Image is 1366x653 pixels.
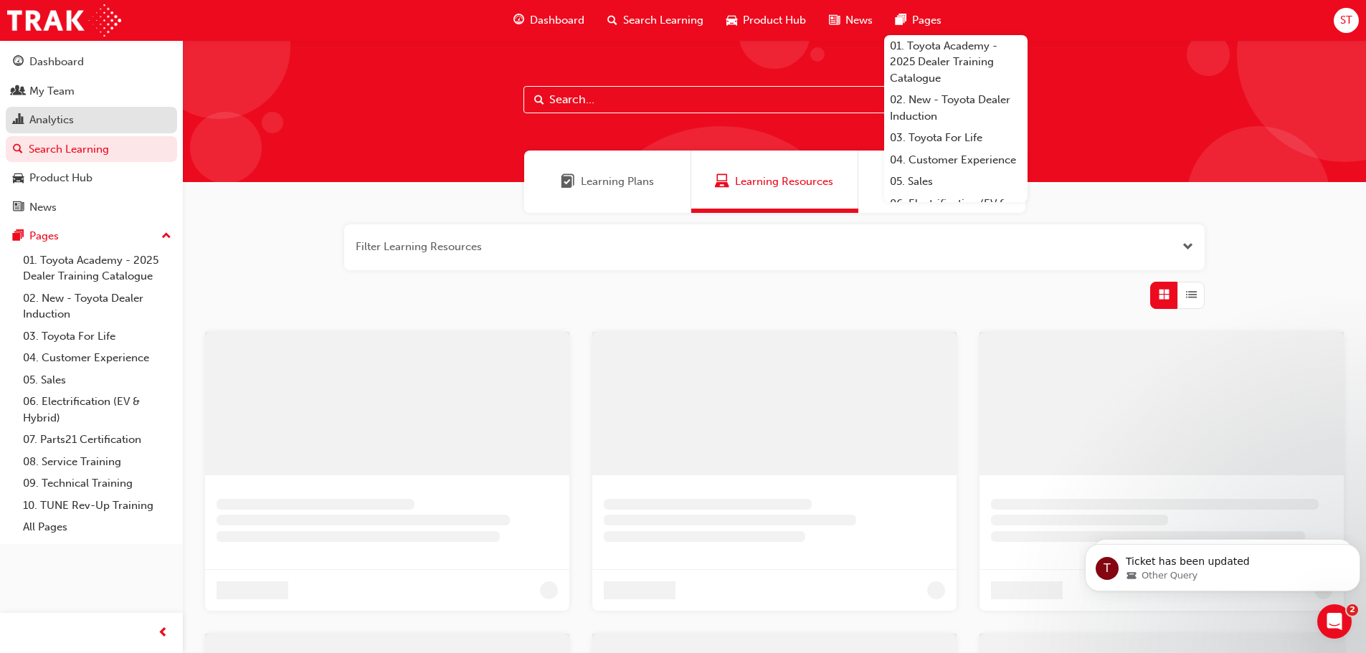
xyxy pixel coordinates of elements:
[17,347,177,369] a: 04. Customer Experience
[29,199,57,216] div: News
[246,452,269,475] button: Send a message…
[13,85,24,98] span: people-icon
[17,369,177,391] a: 05. Sales
[29,54,84,70] div: Dashboard
[715,173,729,190] span: Learning Resources
[22,458,34,470] button: Emoji picker
[68,458,80,470] button: Upload attachment
[1182,239,1193,255] button: Open the filter
[1186,287,1197,303] span: List
[17,325,177,348] a: 03. Toyota For Life
[817,6,884,35] a: news-iconNews
[691,151,858,213] a: Learning ResourcesLearning Resources
[29,83,75,100] div: My Team
[502,6,596,35] a: guage-iconDashboard
[17,429,177,451] a: 07. Parts21 Certification
[29,170,93,186] div: Product Hub
[884,171,1028,193] a: 05. Sales
[17,516,177,538] a: All Pages
[858,151,1025,213] a: SessionsSessions
[13,114,24,127] span: chart-icon
[91,458,103,470] button: Start recording
[884,89,1028,127] a: 02. New - Toyota Dealer Induction
[513,11,524,29] span: guage-icon
[6,165,177,191] a: Product Hub
[1334,8,1359,33] button: ST
[623,12,703,29] span: Search Learning
[912,12,942,29] span: Pages
[252,6,278,32] div: Close
[11,80,275,100] div: [DATE]
[1340,12,1352,29] span: ST
[6,223,177,249] button: Pages
[523,86,1025,113] input: Search...
[743,12,806,29] span: Product Hub
[17,472,177,495] a: 09. Technical Training
[6,136,177,163] a: Search Learning
[17,451,177,473] a: 08. Service Training
[17,249,177,287] a: 01. Toyota Academy - 2025 Dealer Training Catalogue
[845,12,873,29] span: News
[11,100,275,557] div: Trak says…
[17,287,177,325] a: 02. New - Toyota Dealer Induction
[896,11,906,29] span: pages-icon
[829,11,840,29] span: news-icon
[735,173,833,190] span: Learning Resources
[23,108,224,459] div: Hi [PERSON_NAME], I had a look but it is all correct, based on the roles assigned to their profil...
[12,428,275,452] textarea: Message…
[607,11,617,29] span: search-icon
[524,151,691,213] a: Learning PlansLearning Plans
[224,6,252,33] button: Home
[13,201,24,214] span: news-icon
[534,92,544,108] span: Search
[70,18,172,32] p: Active in the last 15m
[530,12,584,29] span: Dashboard
[884,149,1028,171] a: 04. Customer Experience
[45,458,57,470] button: Gif picker
[561,173,575,190] span: Learning Plans
[13,56,24,69] span: guage-icon
[29,112,74,128] div: Analytics
[9,6,37,33] button: go back
[161,227,171,246] span: up-icon
[41,8,64,31] div: Profile image for Trak
[884,193,1028,231] a: 06. Electrification (EV & Hybrid)
[884,6,953,35] a: pages-iconPages
[884,127,1028,149] a: 03. Toyota For Life
[6,194,177,221] a: News
[90,49,197,79] a: Other Query
[70,7,94,18] h1: Trak
[726,11,737,29] span: car-icon
[17,495,177,517] a: 10. TUNE Rev-Up Training
[13,172,24,185] span: car-icon
[1347,604,1358,616] span: 2
[29,228,59,244] div: Pages
[6,78,177,105] a: My Team
[13,143,23,156] span: search-icon
[7,4,121,37] img: Trak
[11,100,235,545] div: Hi [PERSON_NAME],I had a look but it is all correct, based on the roles assigned to their profile...
[715,6,817,35] a: car-iconProduct Hub
[1159,287,1170,303] span: Grid
[6,46,177,223] button: DashboardMy TeamAnalyticsSearch LearningProduct HubNews
[158,624,169,642] span: prev-icon
[581,173,654,190] span: Learning Plans
[6,107,177,133] a: Analytics
[17,391,177,429] a: 06. Electrification (EV & Hybrid)
[596,6,715,35] a: search-iconSearch Learning
[13,230,24,243] span: pages-icon
[6,49,177,75] a: Dashboard
[1317,604,1352,639] iframe: Intercom live chat
[884,35,1028,90] a: 01. Toyota Academy - 2025 Dealer Training Catalogue
[120,58,185,70] span: Other Query
[1079,514,1366,614] iframe: Intercom notifications message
